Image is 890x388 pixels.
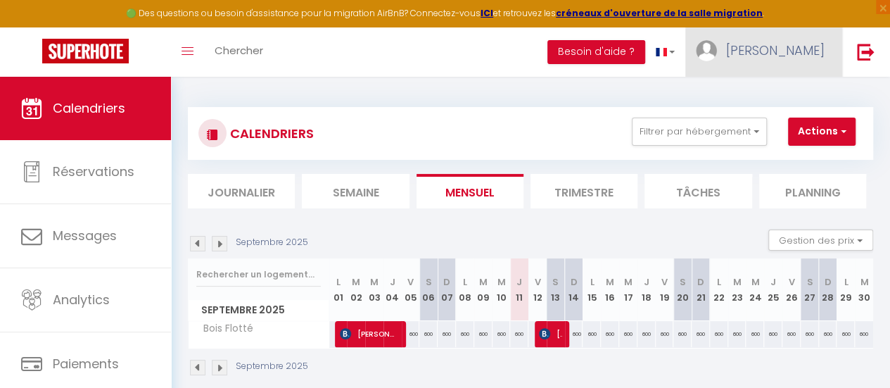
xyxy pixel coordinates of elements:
abbr: M [733,275,742,289]
a: ICI [481,7,493,19]
th: 18 [637,258,656,321]
span: Paiements [53,355,119,373]
span: Réservations [53,163,134,180]
th: 23 [728,258,746,321]
img: ... [696,40,717,61]
th: 07 [438,258,456,321]
div: 600 [819,321,837,347]
div: 600 [402,321,420,347]
li: Mensuel [417,174,523,208]
abbr: S [806,275,813,289]
th: 24 [746,258,764,321]
abbr: M [352,275,360,289]
span: Chercher [215,43,263,58]
button: Filtrer par hébergement [632,118,767,146]
span: Calendriers [53,99,125,117]
span: Bois Flotté [191,321,257,337]
div: 600 [782,321,801,347]
p: Septembre 2025 [236,236,308,249]
span: Analytics [53,291,110,308]
th: 06 [419,258,438,321]
th: 29 [837,258,855,321]
img: logout [857,43,875,61]
th: 12 [528,258,547,321]
div: 600 [474,321,492,347]
th: 30 [855,258,873,321]
img: Super Booking [42,39,129,63]
th: 14 [565,258,583,321]
abbr: V [407,275,414,289]
abbr: M [370,275,379,289]
th: 05 [402,258,420,321]
th: 09 [474,258,492,321]
th: 26 [782,258,801,321]
a: Chercher [204,27,274,77]
abbr: S [680,275,686,289]
th: 25 [764,258,782,321]
abbr: M [497,275,505,289]
abbr: L [463,275,467,289]
th: 20 [673,258,692,321]
abbr: L [336,275,340,289]
th: 03 [365,258,383,321]
div: 600 [728,321,746,347]
div: 600 [438,321,456,347]
th: 08 [456,258,474,321]
abbr: L [717,275,721,289]
div: 600 [746,321,764,347]
th: 16 [601,258,619,321]
input: Rechercher un logement... [196,262,321,287]
div: 600 [673,321,692,347]
a: créneaux d'ouverture de la salle migration [556,7,763,19]
th: 11 [510,258,528,321]
abbr: V [661,275,668,289]
abbr: L [844,275,848,289]
li: Journalier [188,174,295,208]
div: 600 [492,321,511,347]
th: 17 [619,258,637,321]
div: 600 [456,321,474,347]
abbr: D [697,275,704,289]
button: Ouvrir le widget de chat LiveChat [11,6,53,48]
abbr: V [534,275,540,289]
abbr: J [516,275,522,289]
abbr: S [426,275,432,289]
button: Besoin d'aide ? [547,40,645,64]
div: 600 [764,321,782,347]
p: Septembre 2025 [236,360,308,373]
h3: CALENDRIERS [227,118,314,149]
th: 02 [347,258,365,321]
th: 28 [819,258,837,321]
div: 600 [855,321,873,347]
div: 600 [656,321,674,347]
span: [PERSON_NAME] [726,42,825,59]
abbr: D [443,275,450,289]
abbr: S [552,275,559,289]
div: 600 [837,321,855,347]
th: 21 [692,258,710,321]
div: 600 [637,321,656,347]
th: 10 [492,258,511,321]
abbr: D [571,275,578,289]
li: Semaine [302,174,409,208]
abbr: M [606,275,614,289]
abbr: M [624,275,632,289]
li: Tâches [644,174,751,208]
span: [PERSON_NAME] [340,320,398,347]
li: Planning [759,174,866,208]
div: 600 [565,321,583,347]
li: Trimestre [530,174,637,208]
th: 19 [656,258,674,321]
abbr: M [751,275,759,289]
div: 600 [510,321,528,347]
div: 600 [419,321,438,347]
div: 600 [601,321,619,347]
div: 600 [619,321,637,347]
button: Gestion des prix [768,230,873,251]
div: 600 [801,321,819,347]
th: 27 [801,258,819,321]
th: 04 [383,258,402,321]
abbr: J [390,275,395,289]
abbr: J [770,275,776,289]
